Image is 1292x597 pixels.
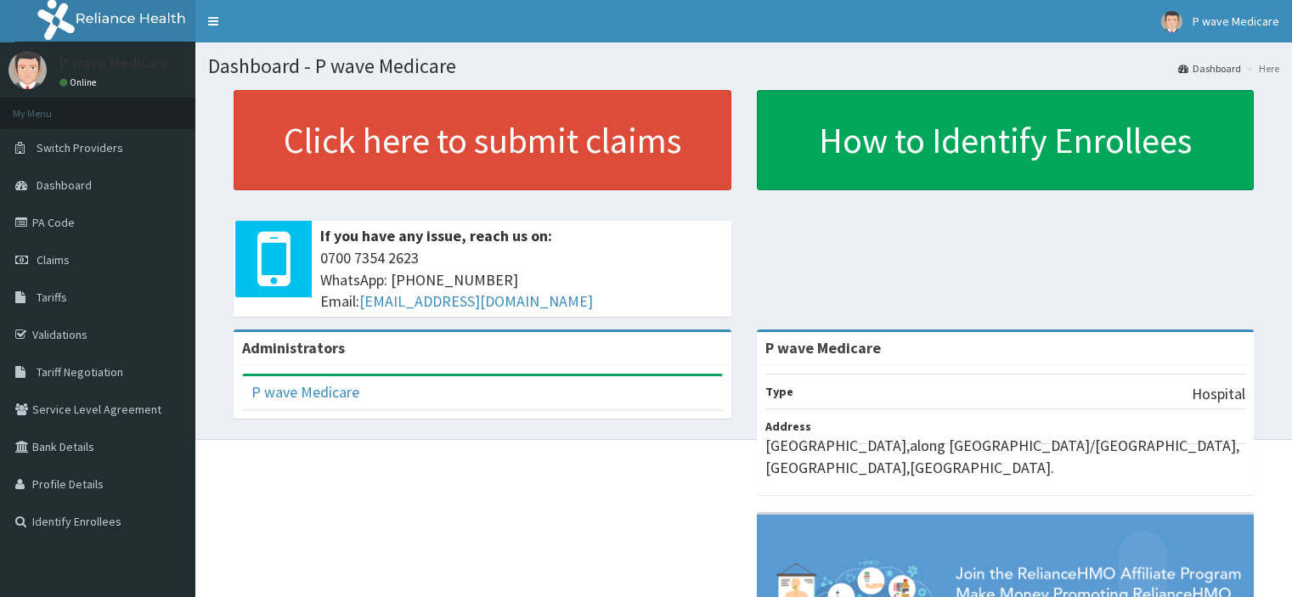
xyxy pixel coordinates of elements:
h1: Dashboard - P wave Medicare [208,55,1279,77]
b: Address [765,419,811,434]
b: Type [765,384,793,399]
p: [GEOGRAPHIC_DATA],along [GEOGRAPHIC_DATA]/[GEOGRAPHIC_DATA],[GEOGRAPHIC_DATA],[GEOGRAPHIC_DATA]. [765,435,1246,478]
span: Dashboard [37,177,92,193]
span: Tariff Negotiation [37,364,123,380]
img: User Image [8,51,47,89]
span: Claims [37,252,70,268]
a: Dashboard [1178,61,1241,76]
p: P wave Medicare [59,55,169,70]
span: Tariffs [37,290,67,305]
p: Hospital [1192,383,1245,405]
b: If you have any issue, reach us on: [320,226,552,245]
a: P wave Medicare [251,382,359,402]
a: [EMAIL_ADDRESS][DOMAIN_NAME] [359,291,593,311]
span: Switch Providers [37,140,123,155]
a: How to Identify Enrollees [757,90,1255,190]
strong: P wave Medicare [765,338,881,358]
b: Administrators [242,338,345,358]
a: Online [59,76,100,88]
a: Click here to submit claims [234,90,731,190]
img: User Image [1161,11,1182,32]
li: Here [1243,61,1279,76]
span: 0700 7354 2623 WhatsApp: [PHONE_NUMBER] Email: [320,247,723,313]
span: P wave Medicare [1193,14,1279,29]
